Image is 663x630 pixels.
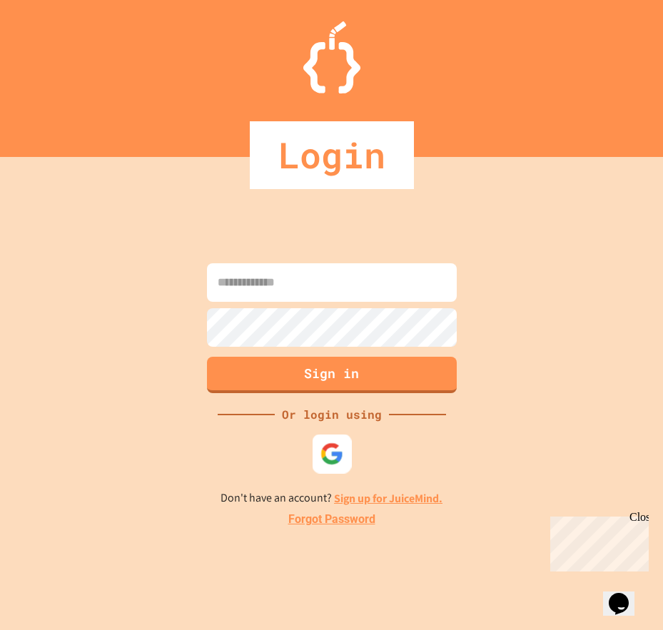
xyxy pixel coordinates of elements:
[221,489,442,507] p: Don't have an account?
[545,511,649,571] iframe: chat widget
[250,121,414,189] div: Login
[6,6,98,91] div: Chat with us now!Close
[207,357,457,393] button: Sign in
[303,21,360,93] img: Logo.svg
[288,511,375,528] a: Forgot Password
[320,442,343,465] img: google-icon.svg
[603,573,649,616] iframe: chat widget
[334,491,442,506] a: Sign up for JuiceMind.
[275,406,389,423] div: Or login using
